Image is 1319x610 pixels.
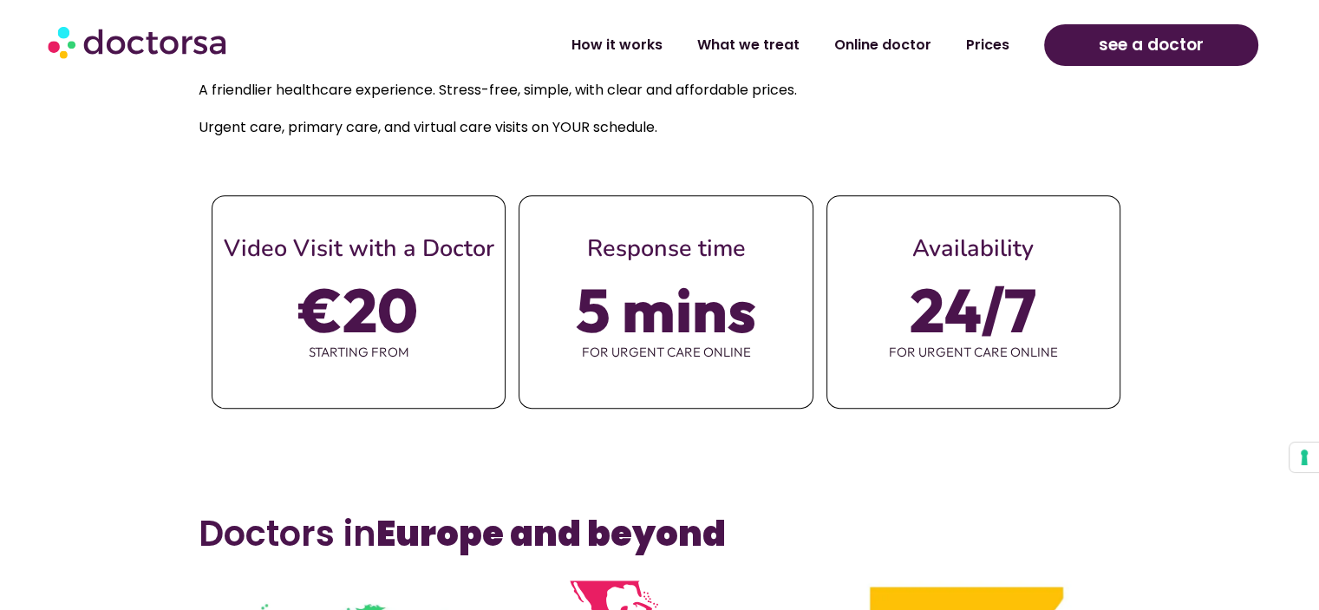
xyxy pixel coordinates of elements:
[910,285,1036,334] span: 24/7
[348,25,1027,65] nav: Menu
[680,25,817,65] a: What we treat
[586,233,745,265] span: Response time
[199,513,1120,554] h3: Doctors in
[224,233,494,265] span: Video Visit with a Doctor
[1290,443,1319,472] button: Your consent preferences for tracking technologies
[1044,24,1258,66] a: see a doctor
[519,334,812,371] span: for urgent care online
[299,285,418,334] span: €20
[199,78,1120,102] p: A friendlier healthcare experience. Stress-free, simple, with clear and affordable prices.
[1099,31,1204,59] span: see a doctor
[576,285,756,334] span: 5 mins
[949,25,1027,65] a: Prices
[817,25,949,65] a: Online doctor
[554,25,680,65] a: How it works
[376,509,726,558] b: Europe and beyond
[827,334,1120,371] span: for urgent care online
[199,115,1120,140] p: Urgent care, primary care, and virtual care visits on YOUR schedule.
[212,334,505,371] span: starting from
[912,233,1034,265] span: Availability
